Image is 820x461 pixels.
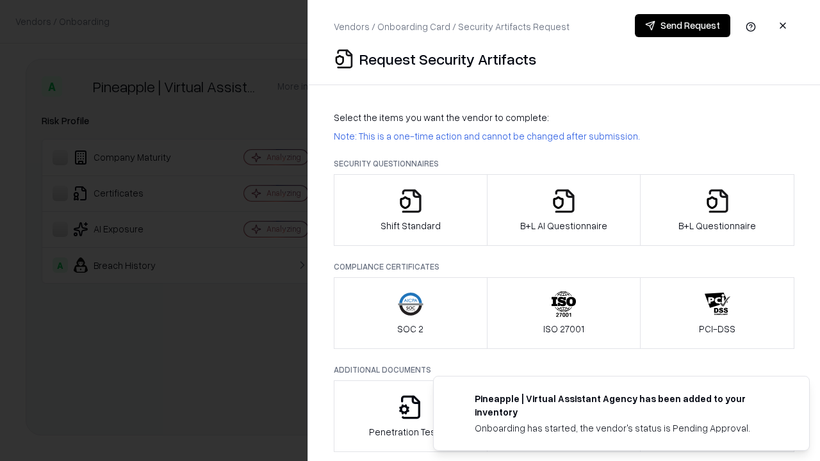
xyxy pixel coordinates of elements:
[334,20,570,33] p: Vendors / Onboarding Card / Security Artifacts Request
[334,174,488,246] button: Shift Standard
[640,277,794,349] button: PCI-DSS
[334,129,794,143] p: Note: This is a one-time action and cannot be changed after submission.
[449,392,464,407] img: trypineapple.com
[334,380,488,452] button: Penetration Testing
[334,261,794,272] p: Compliance Certificates
[699,322,735,336] p: PCI-DSS
[359,49,536,69] p: Request Security Artifacts
[334,158,794,169] p: Security Questionnaires
[334,111,794,124] p: Select the items you want the vendor to complete:
[543,322,584,336] p: ISO 27001
[520,219,607,232] p: B+L AI Questionnaire
[397,322,423,336] p: SOC 2
[334,277,488,349] button: SOC 2
[334,364,794,375] p: Additional Documents
[487,277,641,349] button: ISO 27001
[678,219,756,232] p: B+L Questionnaire
[640,174,794,246] button: B+L Questionnaire
[475,392,778,419] div: Pineapple | Virtual Assistant Agency has been added to your inventory
[475,421,778,435] div: Onboarding has started, the vendor's status is Pending Approval.
[487,174,641,246] button: B+L AI Questionnaire
[369,425,452,439] p: Penetration Testing
[381,219,441,232] p: Shift Standard
[635,14,730,37] button: Send Request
